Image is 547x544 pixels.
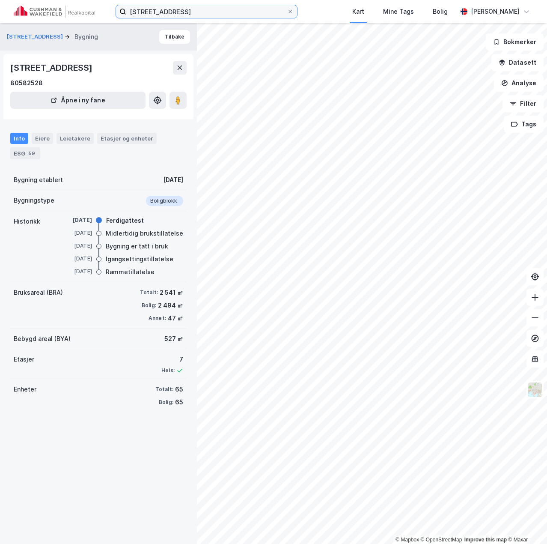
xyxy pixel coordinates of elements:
div: Historikk [14,216,40,227]
div: Info [10,133,28,144]
div: Etasjer [14,354,34,365]
div: Mine Tags [383,6,414,17]
div: 65 [175,397,183,407]
div: [DATE] [58,242,92,250]
div: Eiere [32,133,53,144]
button: [STREET_ADDRESS] [7,33,65,41]
div: Midlertidig brukstillatelse [106,228,183,239]
img: Z [527,382,543,398]
a: Improve this map [464,537,507,543]
div: Bygningstype [14,195,54,206]
div: Annet: [149,315,166,322]
div: 80582528 [10,78,43,88]
div: [DATE] [58,268,92,275]
div: [DATE] [163,175,183,185]
div: 527 ㎡ [164,334,183,344]
input: Søk på adresse, matrikkel, gårdeiere, leietakere eller personer [126,5,287,18]
div: Bolig: [159,399,173,406]
div: Bruksareal (BRA) [14,287,63,298]
div: Bolig [433,6,448,17]
button: Analyse [494,75,544,92]
div: Bebygd areal (BYA) [14,334,71,344]
div: Bygning etablert [14,175,63,185]
button: Datasett [491,54,544,71]
div: Enheter [14,384,36,395]
div: [DATE] [58,255,92,263]
div: Heis: [161,367,175,374]
div: Igangsettingstillatelse [106,254,173,264]
div: 7 [161,354,183,365]
div: Bygning er tatt i bruk [106,241,168,251]
div: Totalt: [140,289,158,296]
div: [PERSON_NAME] [471,6,520,17]
div: 2 541 ㎡ [160,287,183,298]
img: cushman-wakefield-realkapital-logo.202ea83816669bd177139c58696a8fa1.svg [14,6,95,18]
div: 65 [175,384,183,395]
div: Leietakere [56,133,94,144]
div: [STREET_ADDRESS] [10,61,94,75]
iframe: Chat Widget [504,503,547,544]
div: Rammetillatelse [106,267,155,277]
div: 59 [27,149,37,158]
button: Tilbake [159,30,190,44]
div: 2 494 ㎡ [158,300,183,311]
button: Filter [502,95,544,112]
div: Ferdigattest [106,215,144,226]
div: [DATE] [58,229,92,237]
button: Åpne i ny fane [10,92,146,109]
div: Etasjer og enheter [101,135,153,142]
div: Kontrollprogram for chat [504,503,547,544]
div: ESG [10,147,40,159]
div: [DATE] [58,216,92,224]
button: Tags [504,116,544,133]
div: 47 ㎡ [168,313,183,323]
div: Totalt: [155,386,173,393]
div: Bygning [74,32,98,42]
a: Mapbox [395,537,419,543]
div: Kart [352,6,364,17]
div: Bolig: [142,302,156,309]
a: OpenStreetMap [421,537,462,543]
button: Bokmerker [486,33,544,51]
